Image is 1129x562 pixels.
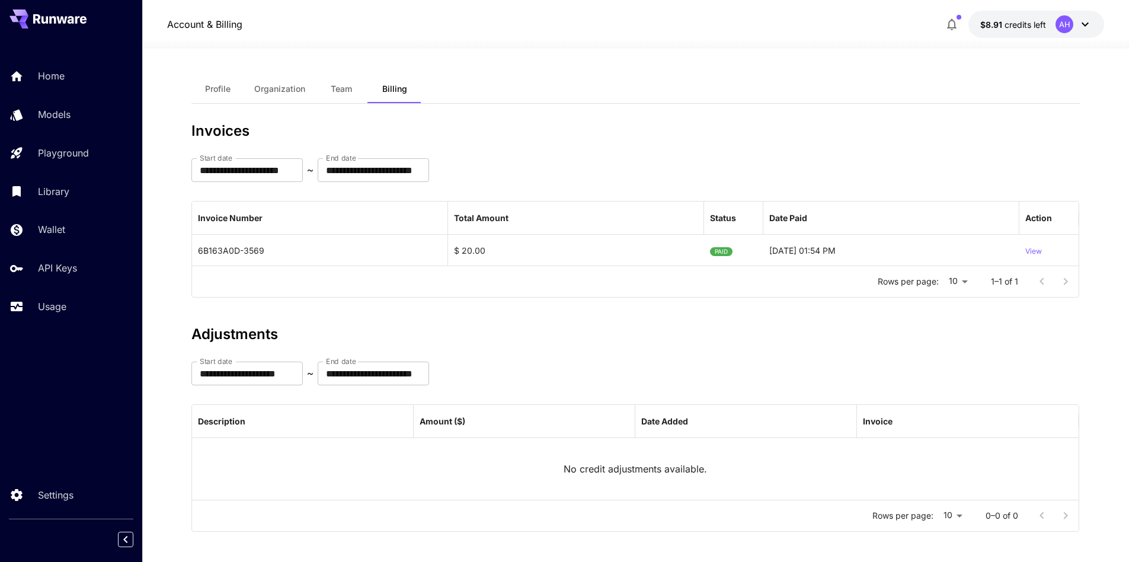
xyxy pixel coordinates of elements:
p: Rows per page: [872,510,933,522]
button: View [1025,235,1042,266]
p: Playground [38,146,89,160]
div: 10 [938,507,967,524]
div: Date Paid [769,213,807,223]
div: AH [1056,15,1073,33]
div: Action [1025,213,1052,223]
p: View [1025,246,1042,257]
span: $8.91 [980,20,1005,30]
a: Account & Billing [167,17,242,31]
nav: breadcrumb [167,17,242,31]
div: Description [198,416,245,426]
span: credits left [1005,20,1046,30]
h3: Invoices [191,123,1080,139]
p: No credit adjustments available. [564,462,707,476]
div: $ 20.00 [448,235,704,266]
p: Usage [38,299,66,314]
span: Organization [254,84,305,94]
div: Collapse sidebar [127,529,142,550]
span: PAID [710,237,733,267]
div: Date Added [641,416,688,426]
span: Team [331,84,352,94]
div: 6B163A0D-3569 [192,235,448,266]
p: API Keys [38,261,77,275]
h3: Adjustments [191,326,1080,343]
label: End date [326,153,356,163]
label: Start date [200,356,232,366]
p: Home [38,69,65,83]
p: Rows per page: [878,276,939,288]
p: Settings [38,488,73,502]
p: 1–1 of 1 [991,276,1018,288]
p: ~ [307,366,314,381]
p: ~ [307,163,314,177]
p: Wallet [38,222,65,237]
p: Models [38,107,71,122]
div: Amount ($) [420,416,465,426]
div: 10 [944,273,972,290]
div: $8.90725 [980,18,1046,31]
p: Library [38,184,69,199]
div: Status [710,213,736,223]
span: Profile [205,84,231,94]
div: Invoice Number [198,213,263,223]
div: Invoice [863,416,893,426]
div: 28-04-2025 01:54 PM [763,235,1019,266]
label: End date [326,356,356,366]
div: Total Amount [454,213,508,223]
button: $8.90725AH [968,11,1104,38]
span: Billing [382,84,407,94]
button: Collapse sidebar [118,532,133,547]
label: Start date [200,153,232,163]
p: 0–0 of 0 [986,510,1018,522]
